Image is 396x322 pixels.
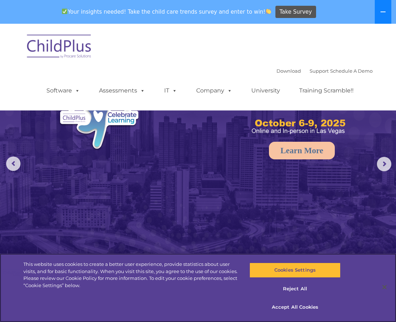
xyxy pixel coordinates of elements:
a: Download [276,68,301,74]
span: Your insights needed! Take the child care trends survey and enter to win! [59,5,274,19]
img: ChildPlus by Procare Solutions [23,30,95,65]
a: Assessments [92,83,152,98]
button: Reject All [249,281,341,296]
a: Support [310,68,329,74]
img: 👏 [266,9,271,14]
button: Accept All Cookies [249,300,341,315]
a: Software [39,83,87,98]
a: Take Survey [275,6,316,18]
a: Company [189,83,239,98]
a: Learn More [269,142,335,159]
a: University [244,83,287,98]
div: This website uses cookies to create a better user experience, provide statistics about user visit... [23,261,238,289]
a: Training Scramble!! [292,83,361,98]
button: Close [377,279,392,295]
a: Schedule A Demo [330,68,373,74]
img: ✅ [62,9,67,14]
a: IT [157,83,184,98]
button: Cookies Settings [249,263,341,278]
span: Take Survey [279,6,312,18]
font: | [276,68,373,74]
